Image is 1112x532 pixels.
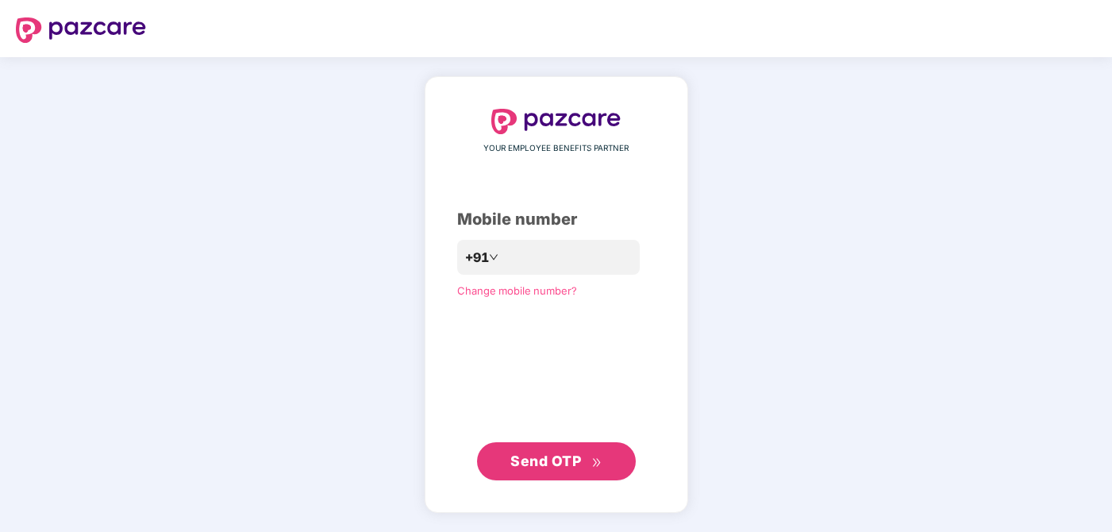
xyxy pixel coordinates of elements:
div: Mobile number [457,207,656,232]
a: Change mobile number? [457,284,577,297]
img: logo [16,17,146,43]
span: double-right [591,457,602,468]
span: down [489,253,498,262]
img: logo [491,109,621,134]
span: +91 [465,248,489,268]
span: Send OTP [510,453,581,469]
span: YOUR EMPLOYEE BENEFITS PARTNER [483,142,629,155]
button: Send OTPdouble-right [477,442,636,480]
